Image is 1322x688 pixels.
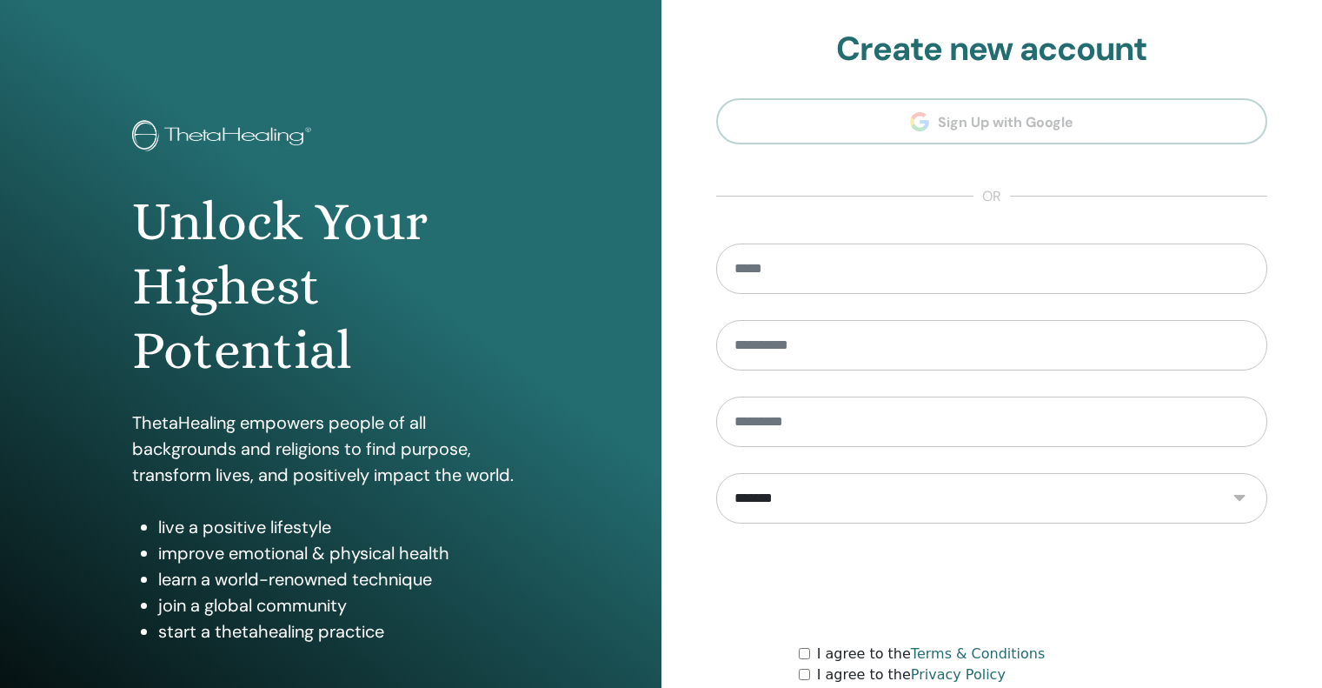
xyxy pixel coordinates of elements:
[911,645,1045,662] a: Terms & Conditions
[716,30,1268,70] h2: Create new account
[132,190,529,384] h1: Unlock Your Highest Potential
[158,540,529,566] li: improve emotional & physical health
[860,550,1124,618] iframe: reCAPTCHA
[973,186,1010,207] span: or
[158,618,529,645] li: start a thetahealing practice
[817,665,1006,685] label: I agree to the
[817,644,1046,665] label: I agree to the
[158,566,529,592] li: learn a world-renowned technique
[158,514,529,540] li: live a positive lifestyle
[911,666,1006,683] a: Privacy Policy
[132,410,529,488] p: ThetaHealing empowers people of all backgrounds and religions to find purpose, transform lives, a...
[158,592,529,618] li: join a global community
